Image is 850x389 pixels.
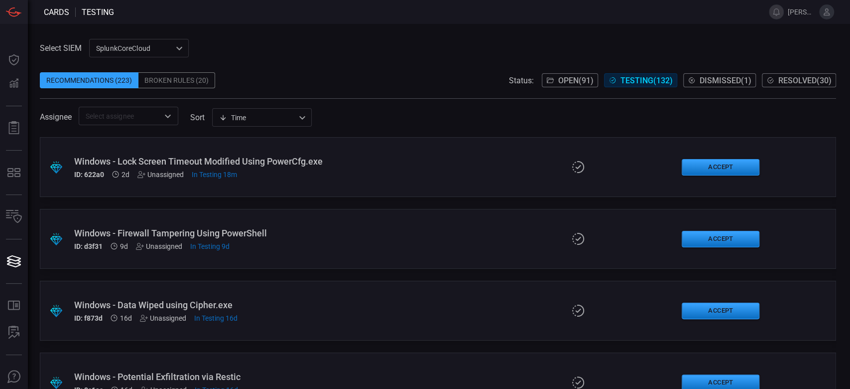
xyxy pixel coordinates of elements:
[137,171,184,179] div: Unassigned
[682,231,759,247] button: Accept
[74,314,103,322] h5: ID: f873d
[509,76,534,85] span: Status:
[194,314,238,322] span: Sep 01, 2025 10:24 AM
[542,73,598,87] button: Open(91)
[2,249,26,273] button: Cards
[161,109,175,123] button: Open
[82,110,159,122] input: Select assignee
[762,73,836,87] button: Resolved(30)
[140,314,186,322] div: Unassigned
[44,7,69,17] span: Cards
[74,242,103,250] h5: ID: d3f31
[2,294,26,318] button: Rule Catalog
[138,72,215,88] div: Broken Rules (20)
[40,112,72,122] span: Assignee
[219,113,296,123] div: Time
[74,156,331,167] div: Windows - Lock Screen Timeout Modified Using PowerCfg.exe
[778,76,832,85] span: Resolved ( 30 )
[2,116,26,140] button: Reports
[2,161,26,185] button: MITRE - Detection Posture
[121,171,129,179] span: Sep 15, 2025 2:48 AM
[620,76,673,85] span: Testing ( 132 )
[2,321,26,345] button: ALERT ANALYSIS
[40,72,138,88] div: Recommendations (223)
[120,314,132,322] span: Sep 01, 2025 2:22 AM
[604,73,677,87] button: Testing(132)
[2,205,26,229] button: Inventory
[558,76,594,85] span: Open ( 91 )
[683,73,756,87] button: Dismissed(1)
[190,113,205,122] label: sort
[700,76,751,85] span: Dismissed ( 1 )
[74,372,331,382] div: Windows - Potential Exfiltration via Restic
[74,228,331,238] div: Windows - Firewall Tampering Using PowerShell
[74,171,104,179] h5: ID: 622a0
[82,7,114,17] span: testing
[136,242,182,250] div: Unassigned
[788,8,815,16] span: [PERSON_NAME][EMAIL_ADDRESS][PERSON_NAME][DOMAIN_NAME]
[190,242,230,250] span: Sep 08, 2025 4:51 PM
[682,159,759,176] button: Accept
[2,72,26,96] button: Detections
[682,303,759,319] button: Accept
[2,48,26,72] button: Dashboard
[2,365,26,389] button: Ask Us A Question
[192,171,237,179] span: Sep 17, 2025 10:36 AM
[120,242,128,250] span: Sep 08, 2025 7:34 AM
[74,300,331,310] div: Windows - Data Wiped using Cipher.exe
[40,43,82,53] label: Select SIEM
[96,43,173,53] p: SplunkCoreCloud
